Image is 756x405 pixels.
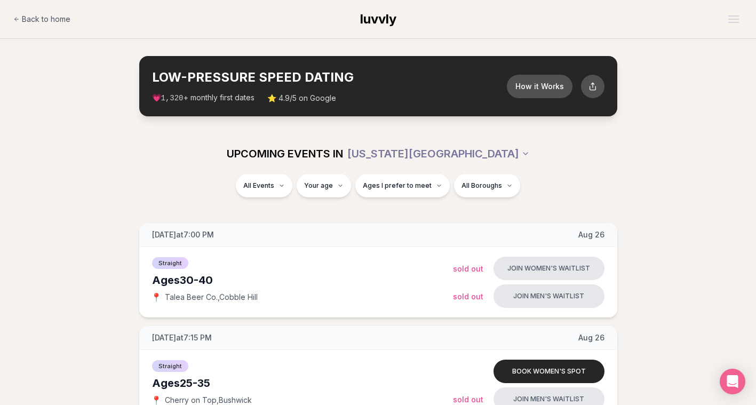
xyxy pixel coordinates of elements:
[13,9,70,30] a: Back to home
[494,257,604,280] button: Join women's waitlist
[152,360,188,372] span: Straight
[494,284,604,308] button: Join men's waitlist
[243,181,274,190] span: All Events
[304,181,333,190] span: Your age
[152,257,188,269] span: Straight
[152,376,453,391] div: Ages 25-35
[507,75,572,98] button: How it Works
[152,92,254,104] span: 💗 + monthly first dates
[152,332,212,343] span: [DATE] at 7:15 PM
[360,11,396,27] span: luvvly
[578,229,604,240] span: Aug 26
[360,11,396,28] a: luvvly
[453,395,483,404] span: Sold Out
[720,369,745,394] div: Open Intercom Messenger
[161,94,184,102] span: 1,320
[152,293,161,301] span: 📍
[347,142,530,165] button: [US_STATE][GEOGRAPHIC_DATA]
[453,264,483,273] span: Sold Out
[494,360,604,383] button: Book women's spot
[152,396,161,404] span: 📍
[227,146,343,161] span: UPCOMING EVENTS IN
[453,292,483,301] span: Sold Out
[355,174,450,197] button: Ages I prefer to meet
[363,181,432,190] span: Ages I prefer to meet
[724,11,743,27] button: Open menu
[236,174,292,197] button: All Events
[578,332,604,343] span: Aug 26
[165,292,258,303] span: Talea Beer Co. , Cobble Hill
[152,229,214,240] span: [DATE] at 7:00 PM
[22,14,70,25] span: Back to home
[461,181,502,190] span: All Boroughs
[454,174,520,197] button: All Boroughs
[152,69,507,86] h2: LOW-PRESSURE SPEED DATING
[152,273,453,288] div: Ages 30-40
[297,174,351,197] button: Your age
[267,93,336,104] span: ⭐ 4.9/5 on Google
